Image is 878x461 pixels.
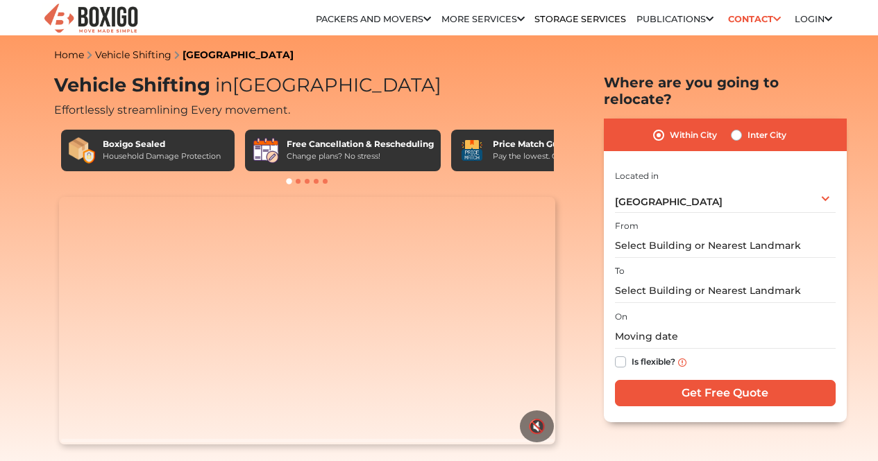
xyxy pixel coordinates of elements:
[615,380,836,406] input: Get Free Quote
[458,137,486,164] img: Price Match Guarantee
[723,8,785,30] a: Contact
[615,279,836,303] input: Select Building or Nearest Landmark
[287,138,434,150] div: Free Cancellation & Rescheduling
[493,138,598,150] div: Price Match Guarantee
[59,197,555,445] video: Your browser does not support the video tag.
[604,74,847,107] h2: Where are you going to relocate?
[520,410,554,442] button: 🔇
[615,170,659,182] label: Located in
[615,195,723,208] span: [GEOGRAPHIC_DATA]
[183,49,294,61] a: [GEOGRAPHIC_DATA]
[636,14,714,24] a: Publications
[493,150,598,162] div: Pay the lowest. Guaranteed!
[68,137,96,164] img: Boxigo Sealed
[54,49,84,61] a: Home
[103,138,221,150] div: Boxigo Sealed
[615,265,625,277] label: To
[534,14,626,24] a: Storage Services
[54,103,290,116] span: Effortlessly streamlining Every movement.
[210,73,441,96] span: [GEOGRAPHIC_DATA]
[615,234,836,258] input: Select Building or Nearest Landmark
[678,358,686,367] img: info
[615,220,639,232] label: From
[748,127,786,143] label: Inter City
[795,14,832,24] a: Login
[316,14,431,24] a: Packers and Movers
[615,324,836,349] input: Moving date
[441,14,525,24] a: More services
[252,137,280,164] img: Free Cancellation & Rescheduling
[215,73,233,96] span: in
[95,49,171,61] a: Vehicle Shifting
[54,74,561,97] h1: Vehicle Shifting
[615,311,627,323] label: On
[670,127,717,143] label: Within City
[103,150,221,162] div: Household Damage Protection
[42,2,140,36] img: Boxigo
[632,354,675,368] label: Is flexible?
[287,150,434,162] div: Change plans? No stress!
